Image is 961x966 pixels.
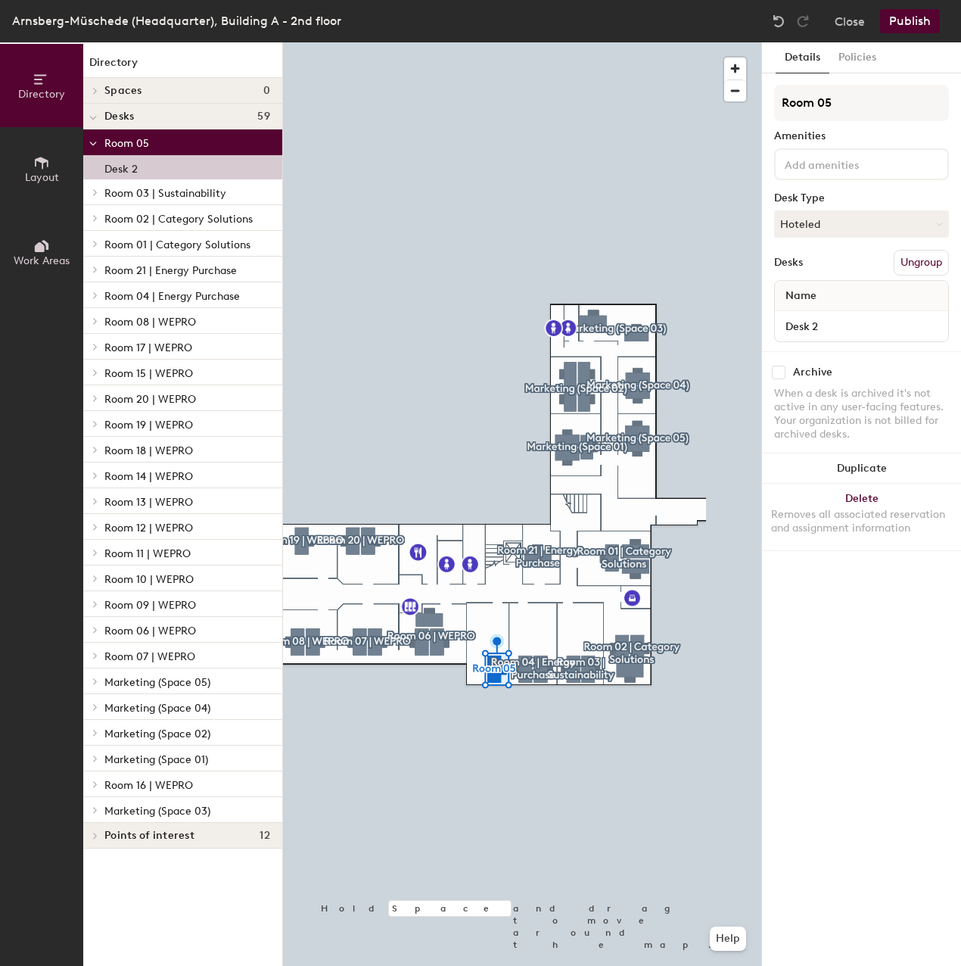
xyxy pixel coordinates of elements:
[104,187,226,200] span: Room 03 | Sustainability
[104,779,193,792] span: Room 16 | WEPRO
[104,573,194,586] span: Room 10 | WEPRO
[104,213,253,226] span: Room 02 | Category Solutions
[263,85,270,97] span: 0
[774,192,949,204] div: Desk Type
[835,9,865,33] button: Close
[771,14,786,29] img: Undo
[104,367,193,380] span: Room 15 | WEPRO
[829,42,885,73] button: Policies
[104,676,210,689] span: Marketing (Space 05)
[778,282,824,310] span: Name
[104,753,208,766] span: Marketing (Space 01)
[880,9,940,33] button: Publish
[774,257,803,269] div: Desks
[894,250,949,276] button: Ungroup
[795,14,810,29] img: Redo
[774,130,949,142] div: Amenities
[257,111,270,123] span: 59
[260,830,270,842] span: 12
[104,702,210,715] span: Marketing (Space 04)
[104,85,142,97] span: Spaces
[774,387,949,441] div: When a desk is archived it's not active in any user-facing features. Your organization is not bil...
[14,254,70,267] span: Work Areas
[104,728,210,740] span: Marketing (Space 02)
[782,154,918,173] input: Add amenities
[710,927,746,951] button: Help
[776,42,829,73] button: Details
[771,508,952,535] div: Removes all associated reservation and assignment information
[104,393,196,406] span: Room 20 | WEPRO
[104,444,193,457] span: Room 18 | WEPRO
[104,650,195,663] span: Room 07 | WEPRO
[104,316,196,329] span: Room 08 | WEPRO
[18,88,65,101] span: Directory
[104,599,196,612] span: Room 09 | WEPRO
[104,496,193,509] span: Room 13 | WEPRO
[104,805,210,818] span: Marketing (Space 03)
[774,210,949,238] button: Hoteled
[104,111,134,123] span: Desks
[104,625,196,637] span: Room 06 | WEPRO
[778,316,945,337] input: Unnamed desk
[104,830,194,842] span: Points of interest
[762,453,961,484] button: Duplicate
[83,55,282,78] h1: Directory
[104,137,149,150] span: Room 05
[104,547,191,560] span: Room 11 | WEPRO
[104,419,193,432] span: Room 19 | WEPRO
[25,171,59,184] span: Layout
[104,238,250,251] span: Room 01 | Category Solutions
[762,484,961,550] button: DeleteRemoves all associated reservation and assignment information
[793,366,832,379] div: Archive
[12,11,341,30] div: Arnsberg-Müschede (Headquarter), Building A - 2nd floor
[104,341,192,354] span: Room 17 | WEPRO
[104,522,193,534] span: Room 12 | WEPRO
[104,264,237,277] span: Room 21 | Energy Purchase
[104,290,240,303] span: Room 04 | Energy Purchase
[104,470,193,483] span: Room 14 | WEPRO
[104,158,138,176] p: Desk 2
